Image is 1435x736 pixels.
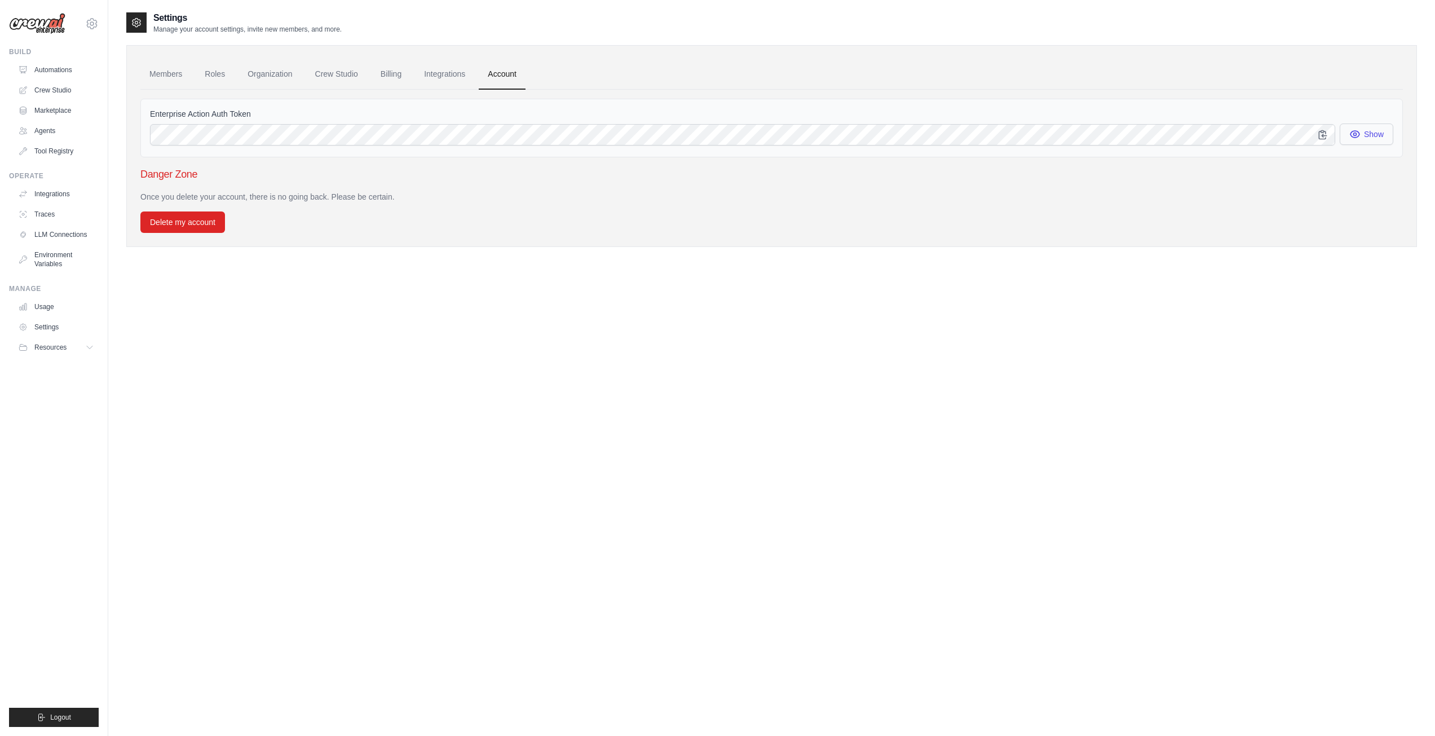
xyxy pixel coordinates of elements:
[415,59,474,90] a: Integrations
[306,59,367,90] a: Crew Studio
[9,47,99,56] div: Build
[372,59,410,90] a: Billing
[34,343,67,352] span: Resources
[140,59,191,90] a: Members
[14,185,99,203] a: Integrations
[50,713,71,722] span: Logout
[14,246,99,273] a: Environment Variables
[9,708,99,727] button: Logout
[14,142,99,160] a: Tool Registry
[14,81,99,99] a: Crew Studio
[153,11,342,25] h2: Settings
[14,102,99,120] a: Marketplace
[150,108,1393,120] label: Enterprise Action Auth Token
[1340,124,1393,145] button: Show
[9,171,99,180] div: Operate
[153,25,342,34] p: Manage your account settings, invite new members, and more.
[140,211,225,233] button: Delete my account
[14,226,99,244] a: LLM Connections
[14,318,99,336] a: Settings
[140,191,1403,202] p: Once you delete your account, there is no going back. Please be certain.
[140,166,1403,182] h3: Danger Zone
[14,338,99,356] button: Resources
[239,59,301,90] a: Organization
[9,13,65,34] img: Logo
[14,205,99,223] a: Traces
[479,59,526,90] a: Account
[196,59,234,90] a: Roles
[14,61,99,79] a: Automations
[14,298,99,316] a: Usage
[9,284,99,293] div: Manage
[14,122,99,140] a: Agents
